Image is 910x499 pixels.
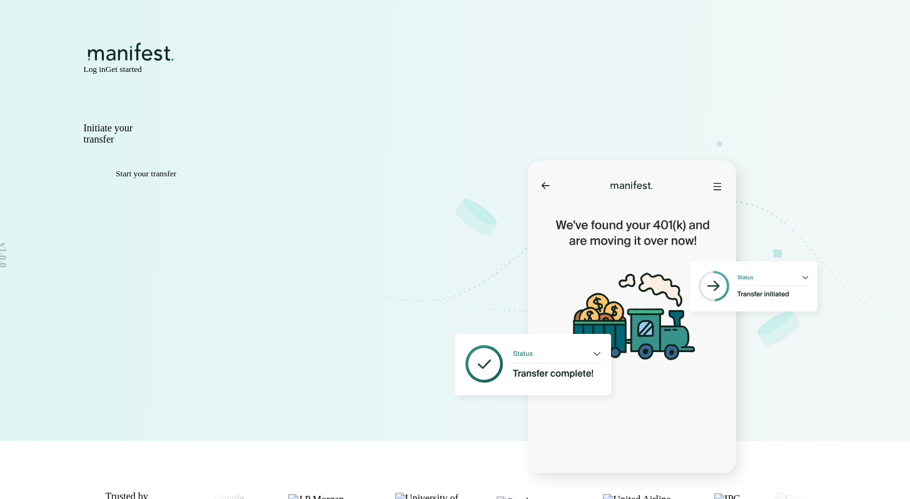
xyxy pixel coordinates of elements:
[84,134,436,145] h1: transfer
[106,64,142,74] button: Get started
[114,134,156,144] span: in minutes
[84,123,436,134] h1: Initiate your
[116,169,176,178] span: Start your transfer
[84,42,178,62] img: Manifest
[84,169,209,179] button: Start your transfer
[84,42,827,64] div: Logo
[84,64,106,74] button: Log in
